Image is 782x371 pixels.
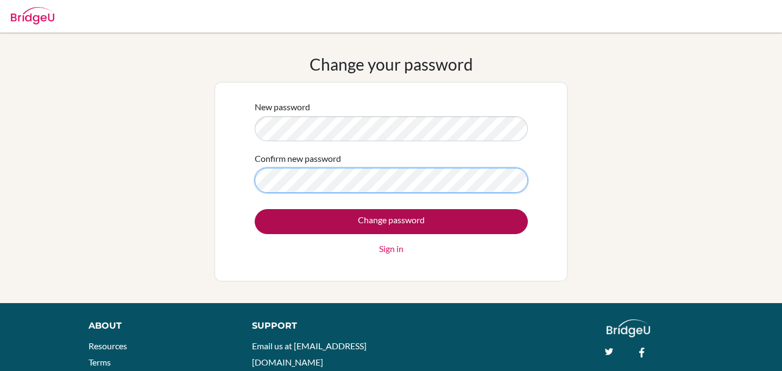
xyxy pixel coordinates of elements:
div: Support [252,319,380,332]
img: Bridge-U [11,7,54,24]
label: Confirm new password [255,152,341,165]
h1: Change your password [310,54,473,74]
a: Terms [89,357,111,367]
a: Email us at [EMAIL_ADDRESS][DOMAIN_NAME] [252,341,367,367]
a: Sign in [379,242,403,255]
a: Resources [89,341,127,351]
input: Change password [255,209,528,234]
div: About [89,319,228,332]
img: logo_white@2x-f4f0deed5e89b7ecb1c2cc34c3e3d731f90f0f143d5ea2071677605dd97b5244.png [607,319,651,337]
label: New password [255,100,310,114]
